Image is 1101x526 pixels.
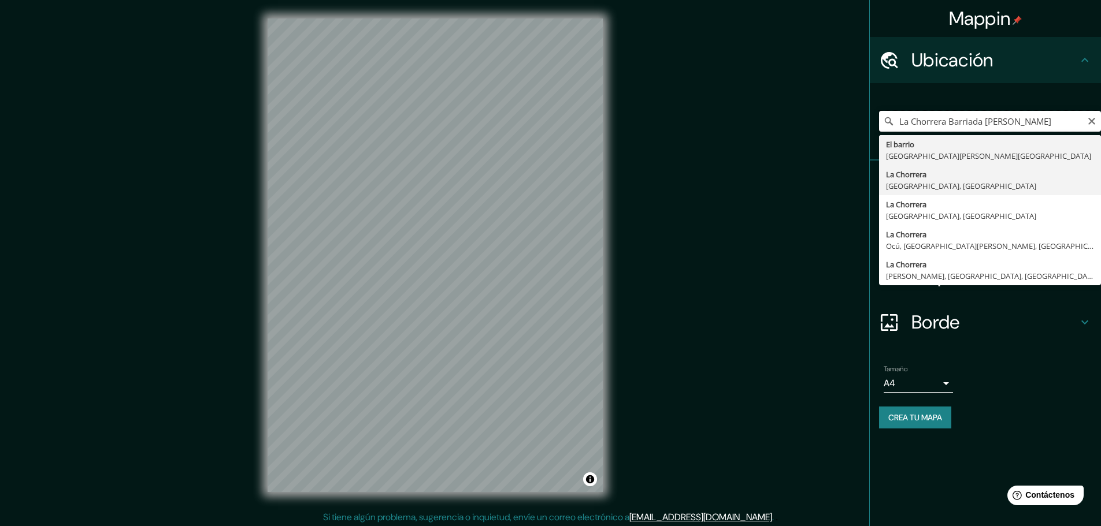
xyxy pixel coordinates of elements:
font: [GEOGRAPHIC_DATA][PERSON_NAME][GEOGRAPHIC_DATA] [886,151,1091,161]
button: Claro [1087,115,1096,126]
canvas: Mapa [268,18,603,492]
font: [GEOGRAPHIC_DATA], [GEOGRAPHIC_DATA] [886,181,1036,191]
button: Crea tu mapa [879,406,951,428]
font: [GEOGRAPHIC_DATA], [GEOGRAPHIC_DATA] [886,211,1036,221]
img: pin-icon.png [1013,16,1022,25]
font: La Chorrera [886,169,926,180]
button: Activar o desactivar atribución [583,472,597,486]
font: Crea tu mapa [888,412,942,423]
font: Si tiene algún problema, sugerencia o inquietud, envíe un correo electrónico a [323,511,629,523]
iframe: Lanzador de widgets de ayuda [998,481,1088,513]
font: Ubicación [911,48,994,72]
font: . [774,510,776,523]
div: Ubicación [870,37,1101,83]
font: . [776,510,778,523]
div: Estilo [870,207,1101,253]
font: La Chorrera [886,229,926,240]
div: Borde [870,299,1101,345]
font: A4 [884,377,895,389]
font: El barrio [886,139,914,150]
div: Patas [870,161,1101,207]
font: [PERSON_NAME], [GEOGRAPHIC_DATA], [GEOGRAPHIC_DATA] [886,271,1098,281]
font: La Chorrera [886,259,926,270]
div: A4 [884,374,953,393]
font: . [772,511,774,523]
font: Mappin [949,6,1011,31]
font: La Chorrera [886,199,926,210]
div: Disposición [870,253,1101,299]
font: Tamaño [884,364,907,374]
font: Borde [911,310,960,334]
input: Elige tu ciudad o zona [879,111,1101,132]
a: [EMAIL_ADDRESS][DOMAIN_NAME] [629,511,772,523]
